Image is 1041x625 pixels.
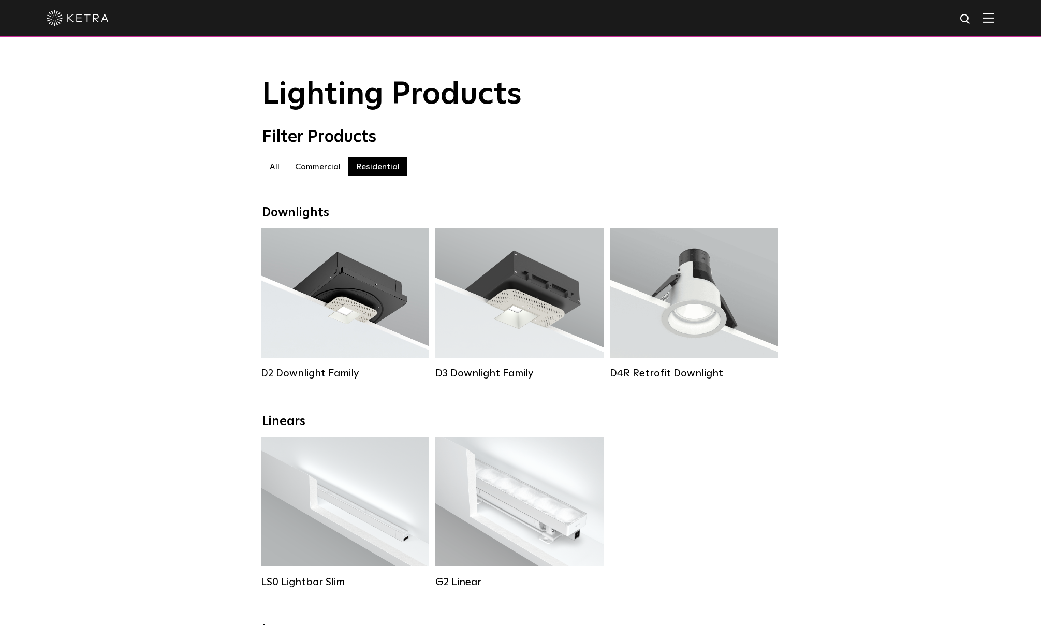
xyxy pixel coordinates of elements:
a: D3 Downlight Family Lumen Output:700 / 900 / 1100Colors:White / Black / Silver / Bronze / Paintab... [435,228,604,380]
label: Commercial [287,157,348,176]
div: Filter Products [262,127,780,147]
img: Hamburger%20Nav.svg [983,13,994,23]
img: ketra-logo-2019-white [47,10,109,26]
a: G2 Linear Lumen Output:400 / 700 / 1000Colors:WhiteBeam Angles:Flood / [GEOGRAPHIC_DATA] / Narrow... [435,437,604,588]
div: G2 Linear [435,576,604,588]
div: D4R Retrofit Downlight [610,367,778,380]
span: Lighting Products [262,79,522,110]
div: Linears [262,414,780,429]
a: LS0 Lightbar Slim Lumen Output:200 / 350Colors:White / BlackControl:X96 Controller [261,437,429,588]
a: D2 Downlight Family Lumen Output:1200Colors:White / Black / Gloss Black / Silver / Bronze / Silve... [261,228,429,380]
div: D2 Downlight Family [261,367,429,380]
div: Downlights [262,206,780,221]
a: D4R Retrofit Downlight Lumen Output:800Colors:White / BlackBeam Angles:15° / 25° / 40° / 60°Watta... [610,228,778,380]
label: All [262,157,287,176]
div: LS0 Lightbar Slim [261,576,429,588]
img: search icon [959,13,972,26]
label: Residential [348,157,407,176]
div: D3 Downlight Family [435,367,604,380]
